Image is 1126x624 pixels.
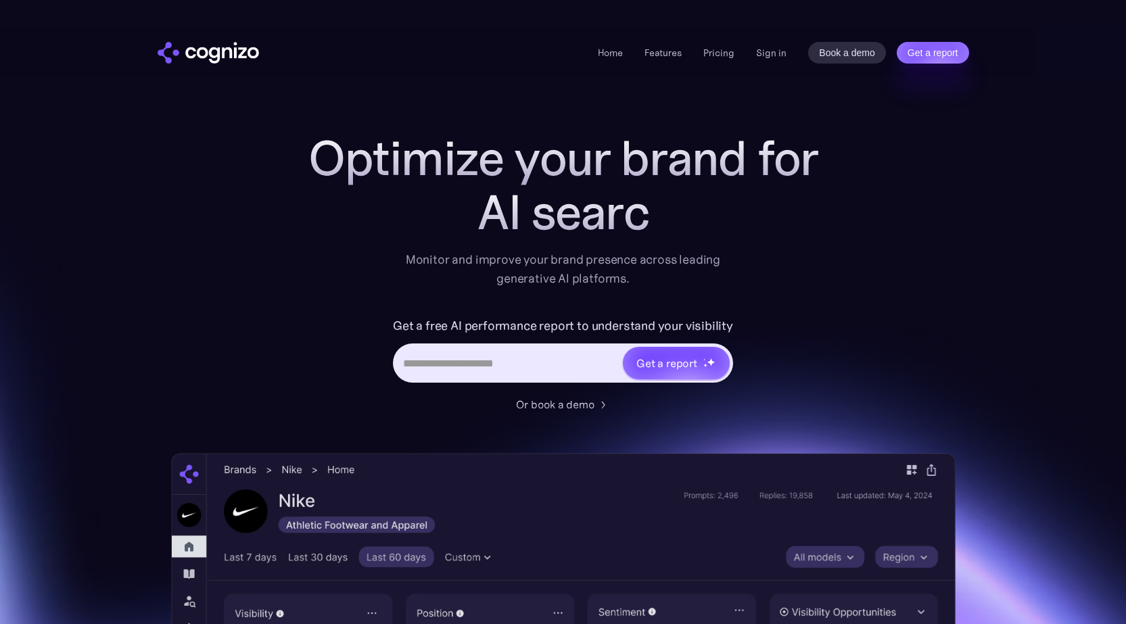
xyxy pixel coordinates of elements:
[644,47,682,59] a: Features
[516,396,611,412] a: Or book a demo
[707,358,716,366] img: star
[636,355,697,371] div: Get a report
[621,345,731,381] a: Get a reportstarstarstar
[393,315,733,337] label: Get a free AI performance report to understand your visibility
[293,185,834,239] div: AI searc
[703,363,708,368] img: star
[897,42,969,64] a: Get a report
[158,42,259,64] a: home
[598,47,623,59] a: Home
[756,45,787,61] a: Sign in
[808,42,886,64] a: Book a demo
[703,47,734,59] a: Pricing
[397,250,730,288] div: Monitor and improve your brand presence across leading generative AI platforms.
[516,396,594,412] div: Or book a demo
[393,315,733,389] form: Hero URL Input Form
[158,42,259,64] img: cognizo logo
[293,131,834,185] h1: Optimize your brand for
[703,358,705,360] img: star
